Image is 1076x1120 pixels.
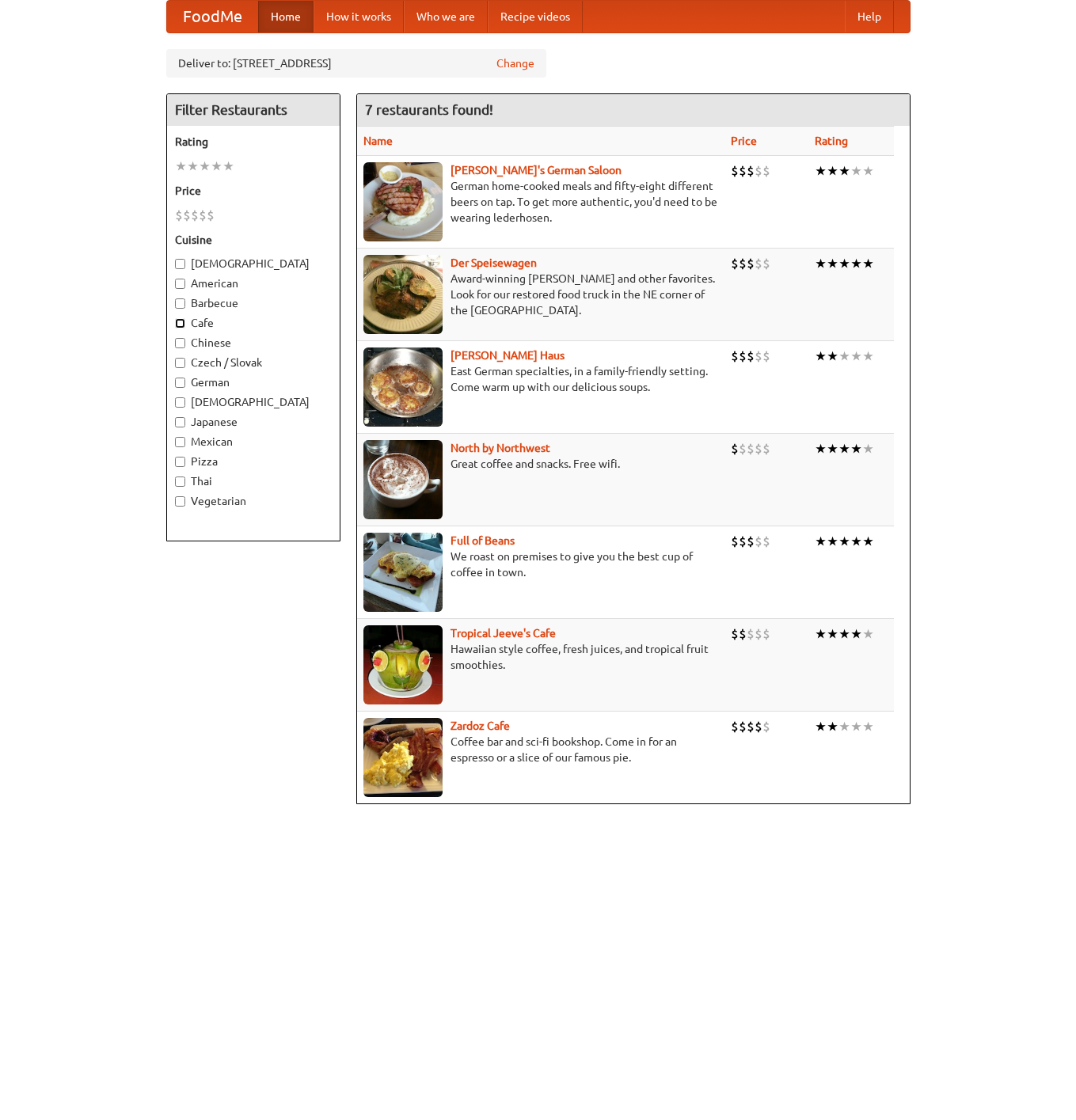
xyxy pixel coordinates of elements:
li: $ [731,440,739,457]
label: [DEMOGRAPHIC_DATA] [175,394,332,410]
ng-pluralize: 7 restaurants found! [365,102,493,117]
li: ★ [838,718,850,735]
input: Vegetarian [175,496,185,507]
li: $ [747,625,755,643]
li: $ [739,718,747,735]
b: Der Speisewagen [451,256,537,269]
li: ★ [827,440,838,457]
img: north.jpg [363,440,443,519]
label: Vegetarian [175,493,332,509]
li: ★ [850,625,862,643]
li: $ [191,207,199,224]
li: $ [747,718,755,735]
label: Japanese [175,414,332,430]
a: FoodMe [167,1,258,32]
img: kohlhaus.jpg [363,347,443,427]
p: We roast on premises to give you the best cup of coffee in town. [363,549,718,580]
h5: Price [175,183,332,199]
h5: Rating [175,134,332,150]
div: Deliver to: [STREET_ADDRESS] [166,49,546,78]
a: [PERSON_NAME]'s German Saloon [451,164,622,177]
li: ★ [862,718,874,735]
label: Thai [175,473,332,489]
label: Mexican [175,434,332,450]
li: $ [731,162,739,180]
label: [DEMOGRAPHIC_DATA] [175,256,332,271]
li: $ [175,207,183,224]
a: Home [258,1,314,32]
li: ★ [838,440,850,457]
li: ★ [815,162,827,180]
li: $ [755,625,762,643]
li: ★ [838,255,850,272]
li: ★ [850,162,862,180]
li: ★ [850,533,862,550]
li: $ [731,533,739,550]
li: ★ [815,255,827,272]
li: ★ [850,255,862,272]
li: ★ [838,347,850,365]
li: $ [747,347,755,365]
label: American [175,275,332,291]
li: $ [739,255,747,272]
li: ★ [862,533,874,550]
li: ★ [211,158,222,175]
input: German [175,378,185,388]
p: Coffee bar and sci-fi bookshop. Come in for an espresso or a slice of our famous pie. [363,734,718,765]
label: Pizza [175,454,332,469]
li: ★ [187,158,199,175]
input: Cafe [175,318,185,328]
li: ★ [862,162,874,180]
p: German home-cooked meals and fifty-eight different beers on tap. To get more authentic, you'd nee... [363,178,718,226]
a: Recipe videos [488,1,583,32]
a: North by Northwest [451,442,550,454]
label: Barbecue [175,295,332,311]
li: $ [207,207,215,224]
li: $ [739,347,747,365]
li: $ [755,255,762,272]
li: $ [183,207,191,224]
li: $ [755,718,762,735]
li: $ [747,533,755,550]
a: Rating [815,135,848,147]
li: $ [762,162,770,180]
input: Chinese [175,338,185,348]
li: $ [747,255,755,272]
li: ★ [850,347,862,365]
li: ★ [199,158,211,175]
img: jeeves.jpg [363,625,443,704]
a: Full of Beans [451,534,515,547]
h4: Filter Restaurants [167,94,340,126]
a: Tropical Jeeve's Cafe [451,627,556,640]
input: Mexican [175,437,185,447]
li: $ [739,625,747,643]
label: Chinese [175,335,332,351]
img: speisewagen.jpg [363,255,443,334]
li: ★ [862,625,874,643]
a: Name [363,135,393,147]
a: Who we are [404,1,488,32]
input: Barbecue [175,298,185,309]
b: [PERSON_NAME] Haus [451,349,565,362]
li: $ [731,718,739,735]
a: Zardoz Cafe [451,719,510,732]
li: ★ [838,533,850,550]
li: ★ [815,347,827,365]
input: [DEMOGRAPHIC_DATA] [175,397,185,408]
li: ★ [175,158,187,175]
img: esthers.jpg [363,162,443,241]
h5: Cuisine [175,232,332,248]
a: Help [845,1,894,32]
li: ★ [838,162,850,180]
input: Thai [175,476,185,487]
li: ★ [827,162,838,180]
li: ★ [850,440,862,457]
input: Czech / Slovak [175,358,185,368]
li: $ [762,347,770,365]
li: $ [755,162,762,180]
li: ★ [862,347,874,365]
p: Award-winning [PERSON_NAME] and other favorites. Look for our restored food truck in the NE corne... [363,271,718,318]
li: $ [762,718,770,735]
